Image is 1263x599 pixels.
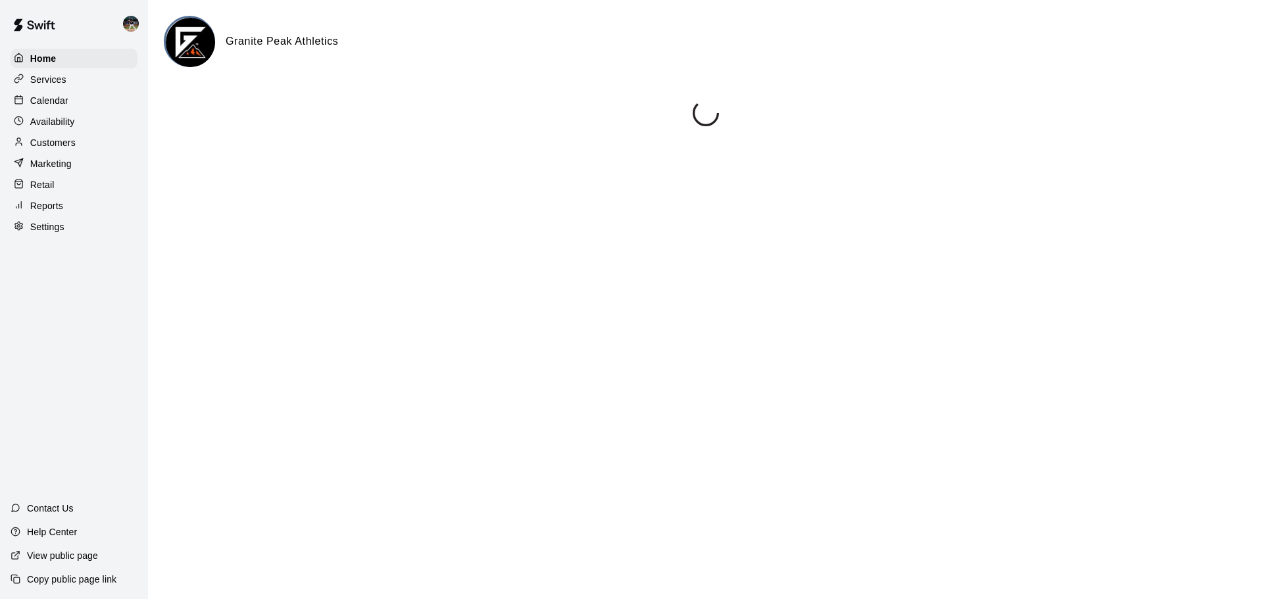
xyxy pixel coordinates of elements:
a: Settings [11,217,137,237]
a: Services [11,70,137,89]
p: Contact Us [27,502,74,515]
p: View public page [27,549,98,562]
a: Marketing [11,154,137,174]
p: Availability [30,115,75,128]
img: Granite Peak Athletics logo [166,18,215,67]
p: Services [30,73,66,86]
h6: Granite Peak Athletics [226,33,339,50]
p: Copy public page link [27,573,116,586]
a: Availability [11,112,137,132]
a: Customers [11,133,137,153]
a: Calendar [11,91,137,110]
p: Home [30,52,57,65]
a: Reports [11,196,137,216]
a: Home [11,49,137,68]
a: Retail [11,175,137,195]
p: Customers [30,136,76,149]
p: Calendar [30,94,68,107]
p: Settings [30,220,64,233]
img: Nolan Gilbert [123,16,139,32]
p: Marketing [30,157,72,170]
p: Retail [30,178,55,191]
div: Nolan Gilbert [120,11,148,37]
p: Help Center [27,525,77,539]
p: Reports [30,199,63,212]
